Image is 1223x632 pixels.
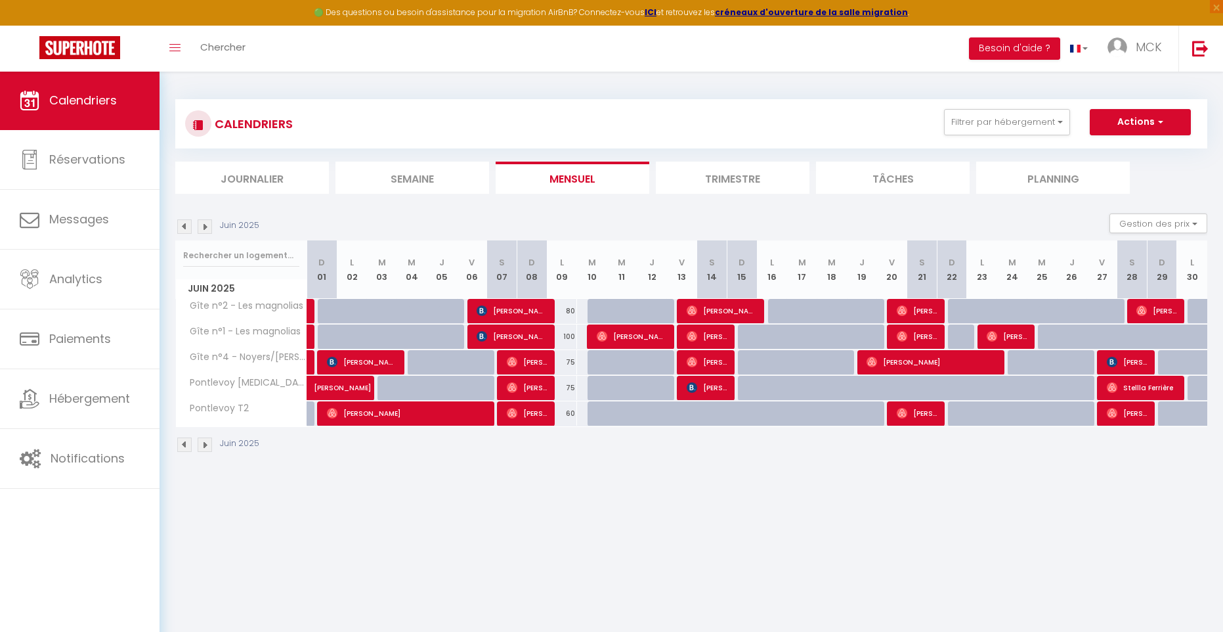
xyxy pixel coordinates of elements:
[547,325,577,349] div: 100
[976,162,1130,194] li: Planning
[318,256,325,269] abbr: D
[687,298,757,323] span: [PERSON_NAME]
[1129,256,1135,269] abbr: S
[937,240,967,299] th: 22
[496,162,649,194] li: Mensuel
[49,390,130,407] span: Hébergement
[597,324,667,349] span: [PERSON_NAME] [PERSON_NAME]
[367,240,397,299] th: 03
[477,298,547,323] span: [PERSON_NAME]
[175,162,329,194] li: Journalier
[715,7,908,18] a: créneaux d'ouverture de la salle migration
[178,325,304,339] span: Gîte n°1 - Les magnolias
[439,256,444,269] abbr: J
[889,256,895,269] abbr: V
[499,256,505,269] abbr: S
[39,36,120,59] img: Super Booking
[507,350,547,374] span: [PERSON_NAME]
[817,240,847,299] th: 18
[727,240,757,299] th: 15
[547,376,577,400] div: 75
[944,109,1070,135] button: Filtrer par hébergement
[757,240,787,299] th: 16
[183,244,299,267] input: Rechercher un logement...
[350,256,354,269] abbr: L
[200,40,246,54] span: Chercher
[607,240,637,299] th: 11
[649,256,654,269] abbr: J
[51,450,125,466] span: Notifications
[897,401,937,426] span: [PERSON_NAME]
[178,376,309,390] span: Pontlevoy [MEDICAL_DATA]
[335,162,489,194] li: Semaine
[469,256,475,269] abbr: V
[1159,256,1165,269] abbr: D
[1147,240,1177,299] th: 29
[687,350,727,374] span: [PERSON_NAME]
[507,401,547,426] span: [PERSON_NAME]
[667,240,697,299] th: 13
[1090,109,1191,135] button: Actions
[1099,256,1105,269] abbr: V
[1117,240,1147,299] th: 28
[327,350,397,374] span: [PERSON_NAME]
[560,256,564,269] abbr: L
[1107,37,1127,57] img: ...
[11,5,50,45] button: Ouvrir le widget de chat LiveChat
[897,298,937,323] span: [PERSON_NAME]
[1038,256,1046,269] abbr: M
[679,256,685,269] abbr: V
[517,240,547,299] th: 08
[577,240,607,299] th: 10
[828,256,836,269] abbr: M
[427,240,457,299] th: 05
[49,330,111,347] span: Paiements
[1109,214,1207,233] button: Gestion des prix
[687,375,727,400] span: [PERSON_NAME]
[1190,256,1194,269] abbr: L
[49,271,102,287] span: Analytics
[867,350,997,374] span: [PERSON_NAME]
[697,240,727,299] th: 14
[1107,375,1177,400] span: Stellla Ferrière
[770,256,774,269] abbr: L
[378,256,386,269] abbr: M
[477,324,547,349] span: [PERSON_NAME]
[314,369,374,394] span: [PERSON_NAME]
[507,375,547,400] span: [PERSON_NAME]
[588,256,596,269] abbr: M
[967,240,997,299] th: 23
[816,162,970,194] li: Tâches
[327,401,488,426] span: [PERSON_NAME]
[220,438,259,450] p: Juin 2025
[211,109,293,139] h3: CALENDRIERS
[949,256,955,269] abbr: D
[547,240,577,299] th: 09
[1177,240,1207,299] th: 30
[49,151,125,168] span: Réservations
[178,401,252,416] span: Pontlevoy T2
[739,256,745,269] abbr: D
[687,324,727,349] span: [PERSON_NAME]
[997,240,1027,299] th: 24
[987,324,1027,349] span: [PERSON_NAME]
[645,7,656,18] a: ICI
[1107,350,1147,374] span: [PERSON_NAME]
[709,256,715,269] abbr: S
[618,256,626,269] abbr: M
[1087,240,1117,299] th: 27
[907,240,937,299] th: 21
[1027,240,1057,299] th: 25
[1192,40,1209,56] img: logout
[190,26,255,72] a: Chercher
[547,299,577,323] div: 80
[528,256,535,269] abbr: D
[547,350,577,374] div: 75
[176,279,307,298] span: Juin 2025
[457,240,487,299] th: 06
[969,37,1060,60] button: Besoin d'aide ?
[1136,298,1176,323] span: [PERSON_NAME]
[397,240,427,299] th: 04
[980,256,984,269] abbr: L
